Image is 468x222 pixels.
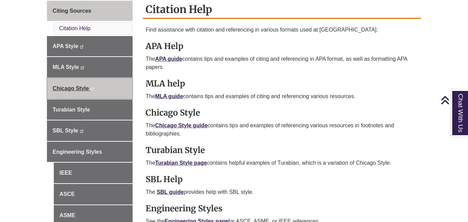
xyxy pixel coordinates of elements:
[146,159,418,167] p: The contains helpful examples of Turabian, which is a variation of Chicago Style.
[53,64,79,70] span: MLA Style
[53,107,90,113] span: Turabian Style
[146,174,183,185] strong: SBL Help
[81,66,84,69] i: This link opens in a new window
[146,121,418,138] p: The contains tips and examples of referencing various resources in footnotes and bibliographies.
[146,92,418,101] p: The contains tips and examples of citing and referencing various resources.
[155,93,183,99] a: MLA guide
[79,130,83,133] i: This link opens in a new window
[47,1,133,21] a: Citing Sources
[53,128,78,133] span: SBL Style
[155,160,207,166] a: Turabian Style page
[80,45,84,48] i: This link opens in a new window
[146,145,205,155] strong: Turabian Style
[146,203,222,214] strong: Engineering Styles
[157,189,184,195] a: SBL guide
[54,163,133,183] a: IEEE
[146,78,185,89] strong: MLA help
[146,55,418,71] p: The contains tips and examples of citing and referencing in APA format, as well as formatting APA...
[47,120,133,141] a: SBL Style
[146,107,200,118] strong: Chicago Style
[47,57,133,78] a: MLA Style
[155,56,182,62] a: APA guide
[146,26,418,34] p: Find assistance with citation and referencing in various formats used at [GEOGRAPHIC_DATA]:
[53,149,102,155] span: Engineering Styles
[47,36,133,57] a: APA Style
[54,184,133,205] a: ASCE
[47,142,133,162] a: Engineering Styles
[47,78,133,99] a: Chicago Style
[53,43,78,49] span: APA Style
[59,25,91,31] a: Citation Help
[441,95,466,105] a: Back to Top
[53,8,91,14] span: Citing Sources
[146,41,183,51] strong: APA Help
[155,122,208,128] a: Chicago Style guide
[143,1,421,19] h2: Citation Help
[47,100,133,120] a: Turabian Style
[90,87,94,91] i: This link opens in a new window
[53,85,89,91] span: Chicago Style
[146,188,418,196] p: The provides help with SBL style.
